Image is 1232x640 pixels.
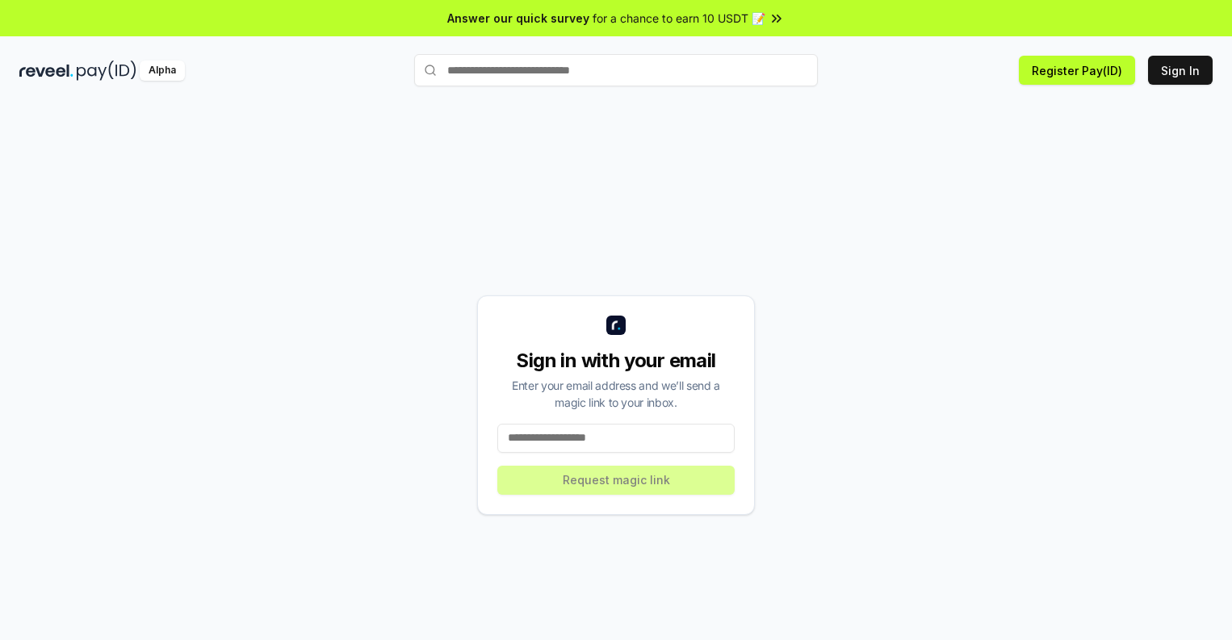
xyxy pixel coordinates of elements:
span: Answer our quick survey [447,10,589,27]
img: reveel_dark [19,61,73,81]
div: Alpha [140,61,185,81]
div: Sign in with your email [497,348,735,374]
span: for a chance to earn 10 USDT 📝 [593,10,765,27]
button: Sign In [1148,56,1213,85]
img: pay_id [77,61,136,81]
button: Register Pay(ID) [1019,56,1135,85]
div: Enter your email address and we’ll send a magic link to your inbox. [497,377,735,411]
img: logo_small [606,316,626,335]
